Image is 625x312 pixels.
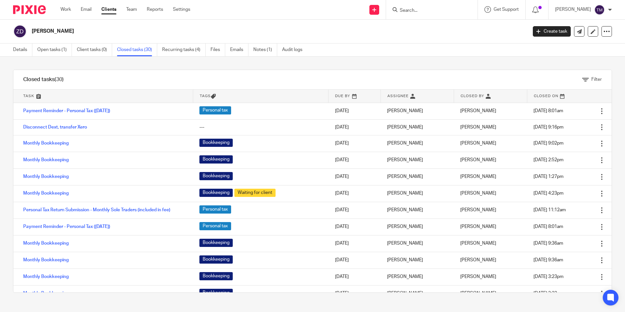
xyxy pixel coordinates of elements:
td: [PERSON_NAME] [380,252,454,269]
span: [PERSON_NAME] [460,191,496,196]
td: [DATE] [329,168,381,185]
span: [PERSON_NAME] [460,224,496,229]
td: [PERSON_NAME] [380,135,454,152]
a: Clients [101,6,116,13]
span: Bookkeeping [199,189,233,197]
td: [PERSON_NAME] [380,168,454,185]
span: [PERSON_NAME] [460,274,496,279]
td: [DATE] [329,252,381,269]
a: Closed tasks (30) [117,43,157,56]
span: [DATE] 8:01am [533,224,563,229]
a: Notes (1) [253,43,277,56]
a: Team [126,6,137,13]
span: Get Support [494,7,519,12]
span: [DATE] 9:36am [533,241,563,246]
a: Monthly Bookkeeping [23,191,69,196]
span: [DATE] 11:12am [533,208,566,212]
a: Emails [230,43,248,56]
td: [DATE] [329,152,381,168]
a: Recurring tasks (4) [162,43,206,56]
span: Bookkeeping [199,272,233,280]
p: [PERSON_NAME] [555,6,591,13]
a: Monthly Bookkeeping [23,158,69,162]
img: svg%3E [594,5,605,15]
img: Pixie [13,5,46,14]
a: Client tasks (0) [77,43,112,56]
td: [DATE] [329,103,381,119]
a: Monthly Bookkeeping [23,241,69,246]
span: [DATE] 9:02pm [533,141,564,146]
td: [DATE] [329,285,381,302]
span: Bookkeeping [199,139,233,147]
img: svg%3E [13,25,27,38]
a: Payment Reminder - Personal Tax ([DATE]) [23,109,110,113]
th: Tags [193,90,329,103]
span: [PERSON_NAME] [460,208,496,212]
span: [DATE] 9:36am [533,258,563,262]
span: [DATE] 2:52pm [533,158,564,162]
a: Monthly Bookkeeping [23,141,69,146]
a: Open tasks (1) [37,43,72,56]
td: [PERSON_NAME] [380,269,454,285]
td: [DATE] [329,185,381,202]
span: Personal tax [199,222,231,230]
span: [DATE] 8:01am [533,109,563,113]
span: Bookkeeping [199,239,233,247]
span: Bookkeeping [199,289,233,297]
td: [PERSON_NAME] [380,218,454,235]
a: Monthly Bookkeeping [23,174,69,179]
td: [PERSON_NAME] [380,152,454,168]
td: [PERSON_NAME] [380,103,454,119]
span: Personal tax [199,106,231,114]
a: Monthly Bookkeeping [23,274,69,279]
a: Audit logs [282,43,307,56]
span: Bookkeeping [199,155,233,164]
h1: Closed tasks [23,76,64,83]
a: Create task [533,26,571,37]
span: [PERSON_NAME] [460,258,496,262]
span: [DATE] 9:16pm [533,125,564,130]
span: [PERSON_NAME] [460,241,496,246]
td: [PERSON_NAME] [380,185,454,202]
span: [PERSON_NAME] [460,109,496,113]
td: [PERSON_NAME] [380,119,454,135]
span: Bookkeeping [199,255,233,264]
a: Details [13,43,32,56]
a: Personal Tax Return Submission - Monthly Sole Traders (included in fee) [23,208,170,212]
input: Search [399,8,458,14]
span: Bookkeeping [199,172,233,180]
td: [PERSON_NAME] [380,285,454,302]
td: [DATE] [329,202,381,218]
a: Reports [147,6,163,13]
span: (30) [55,77,64,82]
span: [PERSON_NAME] [460,141,496,146]
span: [PERSON_NAME] [460,291,496,296]
h2: [PERSON_NAME] [32,28,425,35]
span: Filter [591,77,602,82]
span: [DATE] 1:27pm [533,174,564,179]
span: [DATE] 3:23pm [533,274,564,279]
a: Payment Reminder - Personal Tax ([DATE]) [23,224,110,229]
a: Work [60,6,71,13]
a: Monthly Bookkeeping [23,291,69,296]
span: [PERSON_NAME] [460,125,496,130]
td: [PERSON_NAME] [380,235,454,252]
a: Settings [173,6,190,13]
td: [DATE] [329,269,381,285]
td: [DATE] [329,218,381,235]
td: [DATE] [329,135,381,152]
span: Waiting for client [234,189,276,197]
a: Monthly Bookkeeping [23,258,69,262]
span: [PERSON_NAME] [460,174,496,179]
div: --- [199,124,322,130]
span: [DATE] 3:23pm [533,291,564,296]
a: Disconnect Dext, transfer Xero [23,125,87,130]
a: Files [211,43,225,56]
td: [PERSON_NAME] [380,202,454,218]
span: [PERSON_NAME] [460,158,496,162]
td: [DATE] [329,119,381,135]
span: Personal tax [199,205,231,214]
a: Email [81,6,92,13]
td: [DATE] [329,235,381,252]
span: [DATE] 4:23pm [533,191,564,196]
